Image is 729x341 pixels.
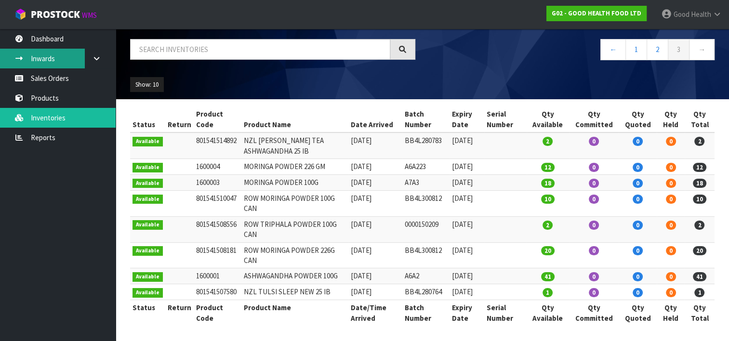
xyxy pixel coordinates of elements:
[543,221,553,230] span: 2
[241,216,348,242] td: ROW TRIPHALA POWDER 100G CAN
[527,106,569,132] th: Qty Available
[348,132,402,158] td: [DATE]
[348,300,402,326] th: Date/Time Arrived
[402,159,450,175] td: A6A223
[633,163,643,172] span: 0
[241,242,348,268] td: ROW MORINGA POWDER 226G CAN
[194,216,242,242] td: 801541508556
[694,137,704,146] span: 2
[165,300,194,326] th: Return
[31,8,80,21] span: ProStock
[402,242,450,268] td: BB4L300812
[348,106,402,132] th: Date Arrived
[619,300,657,326] th: Qty Quoted
[402,106,450,132] th: Batch Number
[241,300,348,326] th: Product Name
[452,162,473,171] span: [DATE]
[691,10,711,19] span: Health
[130,106,165,132] th: Status
[133,220,163,230] span: Available
[241,190,348,216] td: ROW MORINGA POWDER 100G CAN
[600,39,626,60] a: ←
[194,106,242,132] th: Product Code
[348,175,402,191] td: [DATE]
[666,221,676,230] span: 0
[194,300,242,326] th: Product Code
[685,106,715,132] th: Qty Total
[133,272,163,282] span: Available
[194,159,242,175] td: 1600004
[589,246,599,255] span: 0
[402,175,450,191] td: A7A3
[450,300,484,326] th: Expiry Date
[241,284,348,300] td: NZL TULSI SLEEP NEW 25 IB
[633,195,643,204] span: 0
[194,242,242,268] td: 801541508181
[402,190,450,216] td: BB4L300812
[194,175,242,191] td: 1600003
[194,190,242,216] td: 801541510047
[430,39,715,63] nav: Page navigation
[348,159,402,175] td: [DATE]
[541,163,555,172] span: 12
[589,272,599,281] span: 0
[241,106,348,132] th: Product Name
[527,300,569,326] th: Qty Available
[484,300,527,326] th: Serial Number
[348,242,402,268] td: [DATE]
[668,39,689,60] a: 3
[625,39,647,60] a: 1
[133,195,163,204] span: Available
[693,195,706,204] span: 10
[402,216,450,242] td: 0000150209
[241,268,348,284] td: ASHWAGANDHA POWDER 100G
[452,178,473,187] span: [DATE]
[589,288,599,297] span: 0
[541,195,555,204] span: 10
[633,179,643,188] span: 0
[402,268,450,284] td: A6A2
[619,106,657,132] th: Qty Quoted
[657,300,684,326] th: Qty Held
[241,159,348,175] td: MORINGA POWDER 226 GM
[194,284,242,300] td: 801541507580
[402,284,450,300] td: BB4L280764
[452,287,473,296] span: [DATE]
[402,300,450,326] th: Batch Number
[241,175,348,191] td: MORINGA POWDER 100G
[589,179,599,188] span: 0
[589,221,599,230] span: 0
[348,284,402,300] td: [DATE]
[130,300,165,326] th: Status
[165,106,194,132] th: Return
[348,190,402,216] td: [DATE]
[543,137,553,146] span: 2
[633,137,643,146] span: 0
[348,268,402,284] td: [DATE]
[452,194,473,203] span: [DATE]
[689,39,715,60] a: →
[647,39,668,60] a: 2
[130,39,390,60] input: Search inventories
[666,195,676,204] span: 0
[633,288,643,297] span: 0
[693,163,706,172] span: 12
[133,179,163,188] span: Available
[241,132,348,158] td: NZL [PERSON_NAME] TEA ASHWAGANDHA 25 IB
[194,132,242,158] td: 801541514892
[541,272,555,281] span: 41
[541,179,555,188] span: 18
[484,106,527,132] th: Serial Number
[693,179,706,188] span: 18
[133,163,163,172] span: Available
[693,272,706,281] span: 41
[402,132,450,158] td: BB4L280783
[452,271,473,280] span: [DATE]
[452,136,473,145] span: [DATE]
[633,221,643,230] span: 0
[633,272,643,281] span: 0
[348,216,402,242] td: [DATE]
[657,106,684,132] th: Qty Held
[693,246,706,255] span: 20
[552,9,641,17] strong: G02 - GOOD HEALTH FOOD LTD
